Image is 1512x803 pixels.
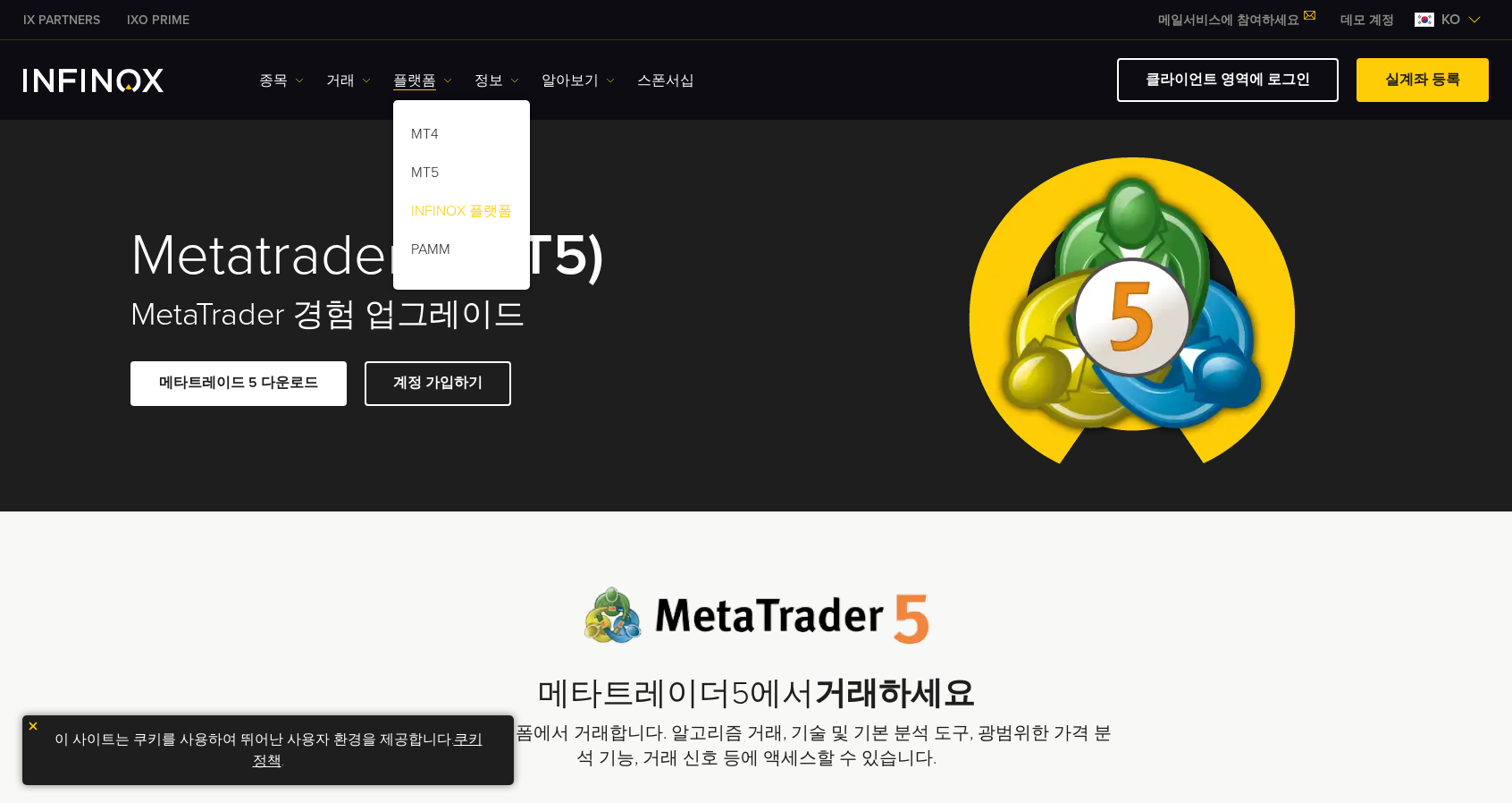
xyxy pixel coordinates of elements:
img: Meta Trader 5 logo [584,587,929,645]
a: INFINOX MENU [1327,11,1407,30]
h2: 메타트레이더5에서 [399,675,1113,714]
p: 고급 MT5 플랫폼에서 거래합니다. 알고리즘 거래, 기술 및 기본 분석 도구, 광범위한 가격 분석 기능, 거래 신호 등에 액세스할 수 있습니다. [399,721,1113,771]
a: INFINOX [113,11,203,30]
a: INFINOX Logo [23,69,206,92]
a: 거래 [326,70,371,91]
strong: 거래하세요 [814,674,975,713]
span: ko [1434,9,1467,30]
a: MT5 [393,156,530,195]
a: 메일서비스에 참여하세요 [1145,13,1327,28]
p: 이 사이트는 쿠키를 사용하여 뛰어난 사용자 환경을 제공합니다. . [31,724,505,776]
h1: Metatrader 5 [130,225,731,286]
h2: MetaTrader 경험 업그레이드 [130,295,731,334]
a: 실계좌 등록 [1357,58,1489,102]
a: 정보 [475,70,519,91]
a: 종목 [259,70,304,91]
a: 알아보기 [542,70,615,91]
a: 클라이언트 영역에 로그인 [1117,58,1339,102]
img: Meta Trader 5 [954,120,1309,511]
a: INFINOX 플랫폼 [393,195,530,233]
a: 메타트레이드 5 다운로드 [130,361,347,405]
a: 스폰서십 [637,70,694,91]
a: PAMM [393,233,530,272]
a: INFINOX [10,11,113,30]
a: 플랫폼 [393,70,452,91]
img: yellow close icon [27,720,39,732]
a: 계정 가입하기 [365,361,511,405]
a: MT4 [393,118,530,156]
